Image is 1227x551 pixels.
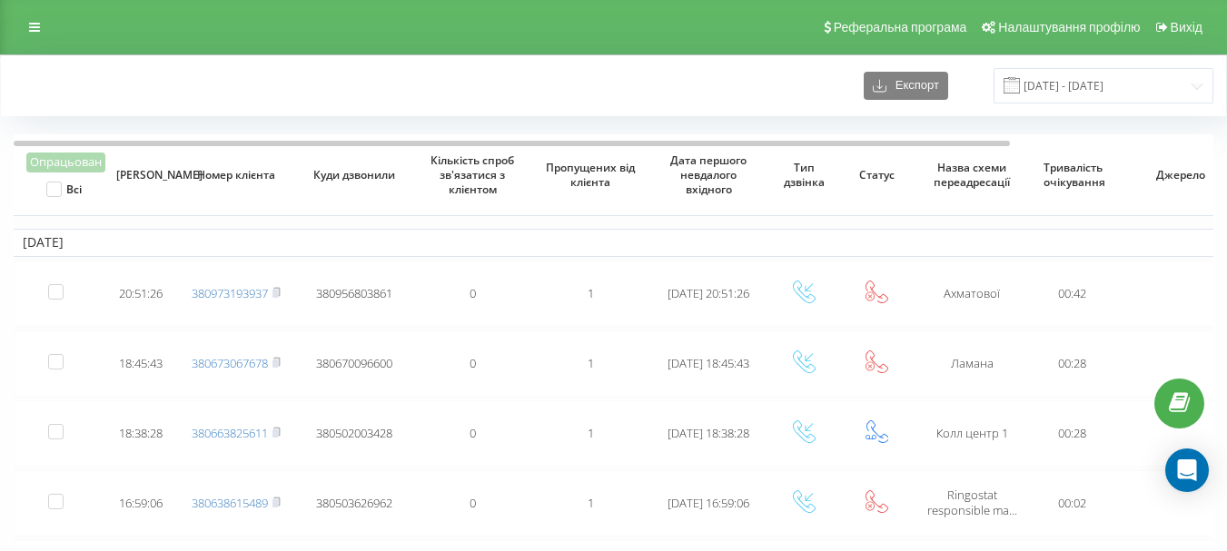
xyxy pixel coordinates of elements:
span: Реферальна програма [834,20,967,34]
a: 380663825611 [192,425,268,441]
span: 1 [588,495,594,511]
td: 20:51:26 [104,261,177,327]
a: 380673067678 [192,355,268,371]
span: [DATE] 18:38:28 [668,425,749,441]
span: Пропущених від клієнта [546,161,636,189]
span: 380670096600 [316,355,392,371]
div: Open Intercom Messenger [1165,448,1209,492]
span: Налаштування профілю [998,20,1140,34]
span: Тривалість очікування [1044,161,1101,189]
td: 18:38:28 [104,400,177,467]
span: 380956803861 [316,285,392,301]
span: Куди дзвонили [310,168,400,182]
span: [DATE] 16:59:06 [668,495,749,511]
td: Ламана [913,330,1031,397]
td: Ахматової [913,261,1031,327]
span: 0 [470,495,476,511]
span: Номер клієнта [192,168,282,182]
span: Статус [852,168,901,182]
span: 380502003428 [316,425,392,441]
span: 380503626962 [316,495,392,511]
td: 00:28 [1031,400,1113,467]
td: 00:42 [1031,261,1113,327]
span: Кількість спроб зв'язатися з клієнтом [428,153,518,196]
span: Назва схеми переадресації [927,161,1017,189]
span: Експорт [886,79,939,93]
span: [PERSON_NAME] [116,168,165,182]
span: 0 [470,285,476,301]
td: 00:02 [1031,470,1113,536]
span: Ringostat responsible ma... [927,487,1017,518]
td: Колл центр 1 [913,400,1031,467]
span: 1 [588,285,594,301]
td: 18:45:43 [104,330,177,397]
span: Вихід [1171,20,1202,34]
a: 380973193937 [192,285,268,301]
span: [DATE] 18:45:43 [668,355,749,371]
td: 00:28 [1031,330,1113,397]
button: Експорт [864,72,948,100]
span: 1 [588,425,594,441]
span: 0 [470,425,476,441]
span: Дата першого невдалого вхідного [664,153,754,196]
a: 380638615489 [192,495,268,511]
span: 0 [470,355,476,371]
span: [DATE] 20:51:26 [668,285,749,301]
td: 16:59:06 [104,470,177,536]
span: 1 [588,355,594,371]
label: Всі [46,182,82,197]
span: Тип дзвінка [779,161,828,189]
